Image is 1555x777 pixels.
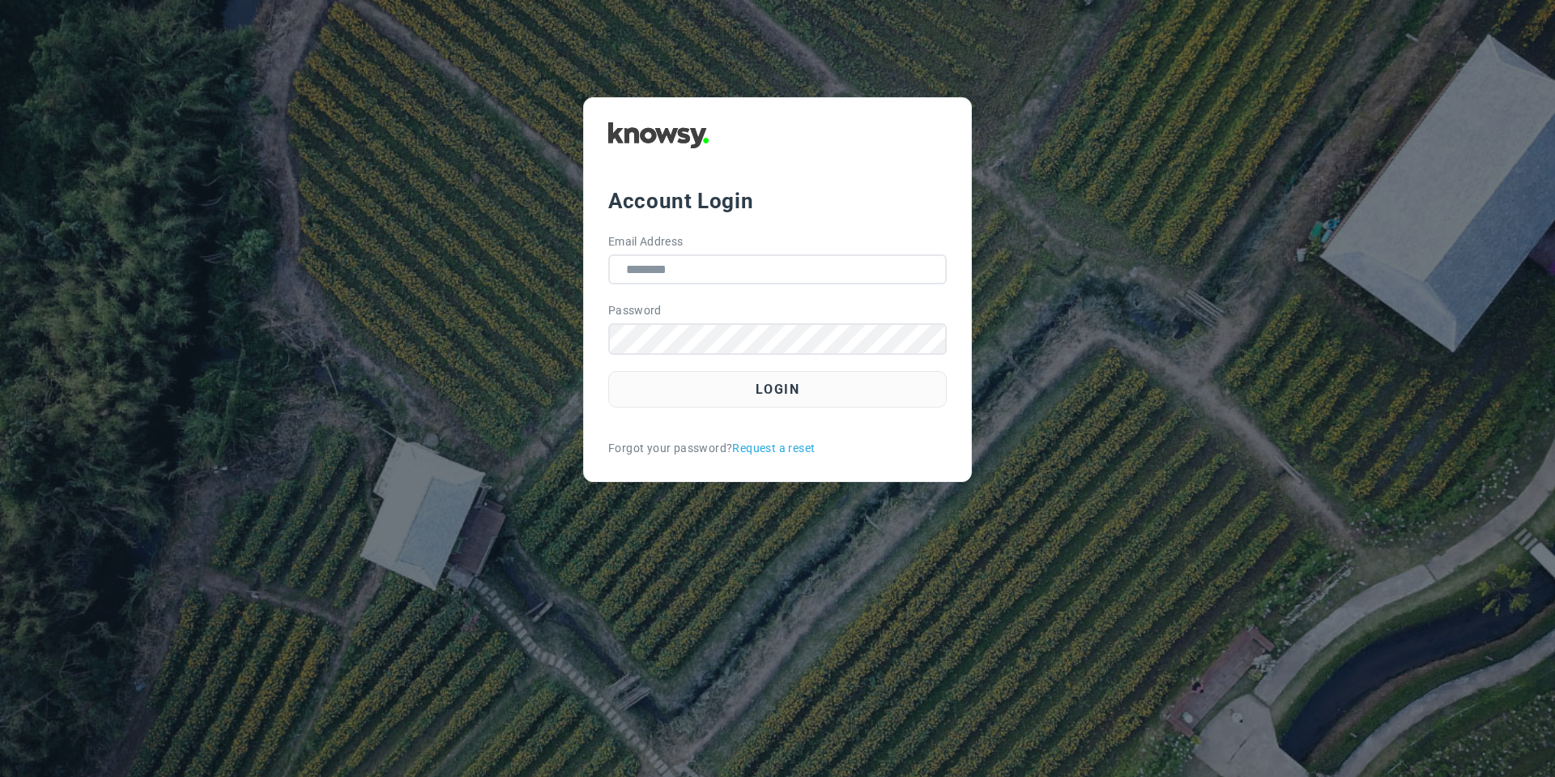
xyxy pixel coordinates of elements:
[608,371,947,408] button: Login
[732,440,815,457] a: Request a reset
[608,302,662,319] label: Password
[608,186,947,216] div: Account Login
[608,233,684,250] label: Email Address
[608,440,947,457] div: Forgot your password?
